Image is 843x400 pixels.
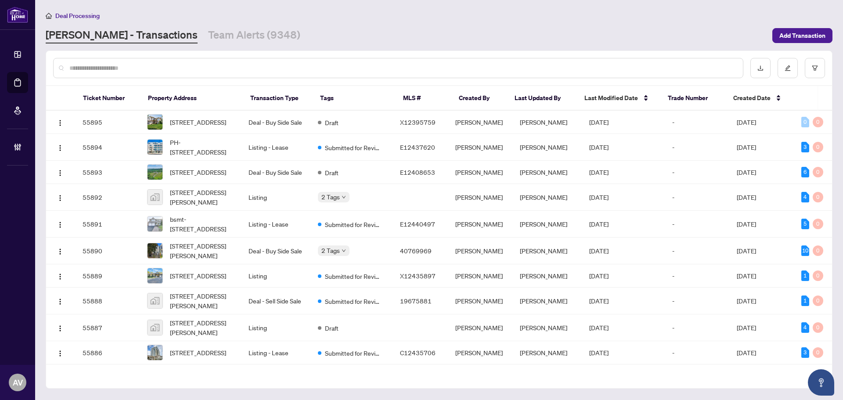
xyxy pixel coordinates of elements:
[76,86,141,111] th: Ticket Number
[170,167,226,177] span: [STREET_ADDRESS]
[76,111,140,134] td: 55895
[57,221,64,228] img: Logo
[455,349,503,357] span: [PERSON_NAME]
[455,168,503,176] span: [PERSON_NAME]
[801,347,809,358] div: 3
[241,161,311,184] td: Deal - Buy Side Sale
[148,243,162,258] img: thumbnail-img
[148,268,162,283] img: thumbnail-img
[801,245,809,256] div: 10
[400,247,432,255] span: 40769969
[737,272,756,280] span: [DATE]
[508,86,577,111] th: Last Updated By
[737,349,756,357] span: [DATE]
[241,288,311,314] td: Deal - Sell Side Sale
[737,324,756,332] span: [DATE]
[148,140,162,155] img: thumbnail-img
[57,325,64,332] img: Logo
[785,65,791,71] span: edit
[801,167,809,177] div: 6
[513,111,582,134] td: [PERSON_NAME]
[801,192,809,202] div: 4
[57,273,64,280] img: Logo
[396,86,452,111] th: MLS #
[141,86,243,111] th: Property Address
[342,195,346,199] span: down
[513,288,582,314] td: [PERSON_NAME]
[53,190,67,204] button: Logo
[7,7,28,23] img: logo
[813,192,823,202] div: 0
[76,314,140,341] td: 55887
[801,270,809,281] div: 1
[148,345,162,360] img: thumbnail-img
[813,245,823,256] div: 0
[170,117,226,127] span: [STREET_ADDRESS]
[148,190,162,205] img: thumbnail-img
[813,295,823,306] div: 0
[665,264,730,288] td: -
[813,117,823,127] div: 0
[455,193,503,201] span: [PERSON_NAME]
[170,214,234,234] span: bsmt-[STREET_ADDRESS]
[452,86,508,111] th: Created By
[400,220,435,228] span: E12440497
[577,86,661,111] th: Last Modified Date
[779,29,825,43] span: Add Transaction
[455,143,503,151] span: [PERSON_NAME]
[801,295,809,306] div: 1
[57,298,64,305] img: Logo
[325,143,382,152] span: Submitted for Review
[342,249,346,253] span: down
[53,244,67,258] button: Logo
[325,348,382,358] span: Submitted for Review
[241,134,311,161] td: Listing - Lease
[665,134,730,161] td: -
[241,264,311,288] td: Listing
[400,297,432,305] span: 19675881
[455,324,503,332] span: [PERSON_NAME]
[589,118,609,126] span: [DATE]
[321,245,340,256] span: 2 Tags
[241,211,311,238] td: Listing - Lease
[400,143,435,151] span: E12437620
[53,346,67,360] button: Logo
[455,297,503,305] span: [PERSON_NAME]
[313,86,396,111] th: Tags
[455,220,503,228] span: [PERSON_NAME]
[325,271,382,281] span: Submitted for Review
[733,93,771,103] span: Created Date
[813,142,823,152] div: 0
[726,86,791,111] th: Created Date
[241,184,311,211] td: Listing
[170,348,226,357] span: [STREET_ADDRESS]
[57,350,64,357] img: Logo
[170,318,234,337] span: [STREET_ADDRESS][PERSON_NAME]
[208,28,300,43] a: Team Alerts (9348)
[57,195,64,202] img: Logo
[665,238,730,264] td: -
[665,341,730,364] td: -
[589,349,609,357] span: [DATE]
[148,115,162,130] img: thumbnail-img
[778,58,798,78] button: edit
[589,220,609,228] span: [DATE]
[584,93,638,103] span: Last Modified Date
[325,168,339,177] span: Draft
[589,324,609,332] span: [DATE]
[813,219,823,229] div: 0
[170,137,234,157] span: PH-[STREET_ADDRESS]
[76,184,140,211] td: 55892
[772,28,832,43] button: Add Transaction
[513,341,582,364] td: [PERSON_NAME]
[513,211,582,238] td: [PERSON_NAME]
[661,86,726,111] th: Trade Number
[455,272,503,280] span: [PERSON_NAME]
[665,184,730,211] td: -
[737,297,756,305] span: [DATE]
[57,169,64,177] img: Logo
[148,216,162,231] img: thumbnail-img
[76,161,140,184] td: 55893
[55,12,100,20] span: Deal Processing
[325,118,339,127] span: Draft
